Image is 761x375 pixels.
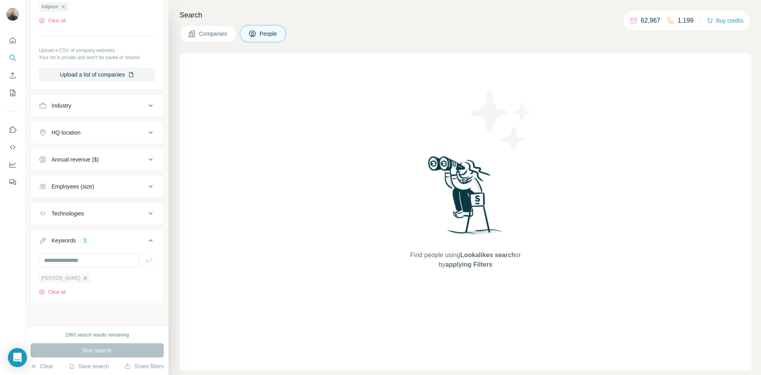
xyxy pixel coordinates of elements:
[6,158,19,172] button: Dashboard
[39,288,66,296] button: Clear all
[31,231,163,253] button: Keywords1
[446,261,492,268] span: applying Filters
[707,15,744,26] button: Buy credits
[52,129,80,137] div: HQ location
[199,30,228,38] span: Companies
[39,67,155,82] button: Upload a list of companies
[6,175,19,189] button: Feedback
[402,250,529,269] span: Find people using or by
[41,3,58,10] span: Adiposs
[65,331,129,338] div: 1960 search results remaining
[6,51,19,65] button: Search
[31,362,53,370] button: Clear
[39,17,66,24] button: Clear all
[641,16,660,25] p: 62,967
[460,252,515,258] span: Lookalikes search
[8,348,27,367] div: Open Intercom Messenger
[124,362,164,370] button: Share filters
[52,237,76,244] div: Keywords
[69,362,109,370] button: Save search
[6,140,19,154] button: Use Surfe API
[39,47,155,54] p: Upload a CSV of company websites.
[41,275,80,282] span: [PERSON_NAME]
[678,16,694,25] p: 1,199
[6,33,19,48] button: Quick start
[31,150,163,169] button: Annual revenue ($)
[466,85,537,156] img: Surfe Illustration - Stars
[31,177,163,196] button: Employees (size)
[39,54,155,61] p: Your list is private and won't be saved or shared.
[80,237,90,244] div: 1
[31,123,163,142] button: HQ location
[6,68,19,83] button: Enrich CSV
[260,30,278,38] span: People
[52,210,84,217] div: Technologies
[180,10,751,21] h4: Search
[52,156,99,163] div: Annual revenue ($)
[31,204,163,223] button: Technologies
[6,123,19,137] button: Use Surfe on LinkedIn
[424,154,507,242] img: Surfe Illustration - Woman searching with binoculars
[52,183,94,190] div: Employees (size)
[52,102,71,110] div: Industry
[6,86,19,100] button: My lists
[31,96,163,115] button: Industry
[6,8,19,21] img: Avatar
